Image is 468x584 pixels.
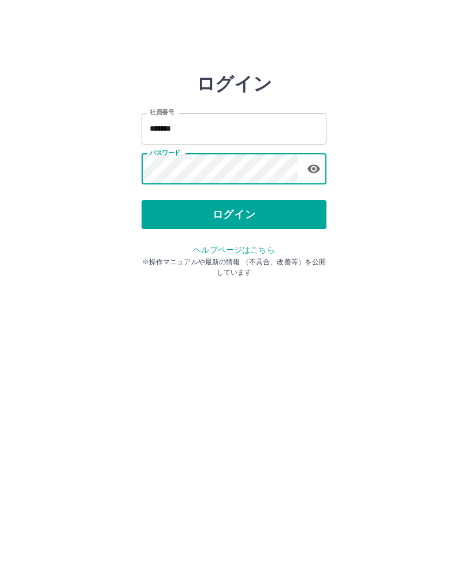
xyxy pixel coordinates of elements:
[150,149,180,157] label: パスワード
[196,73,272,95] h2: ログイン
[142,257,326,278] p: ※操作マニュアルや最新の情報 （不具合、改善等）を公開しています
[142,200,326,229] button: ログイン
[150,108,174,117] label: 社員番号
[193,245,274,254] a: ヘルプページはこちら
